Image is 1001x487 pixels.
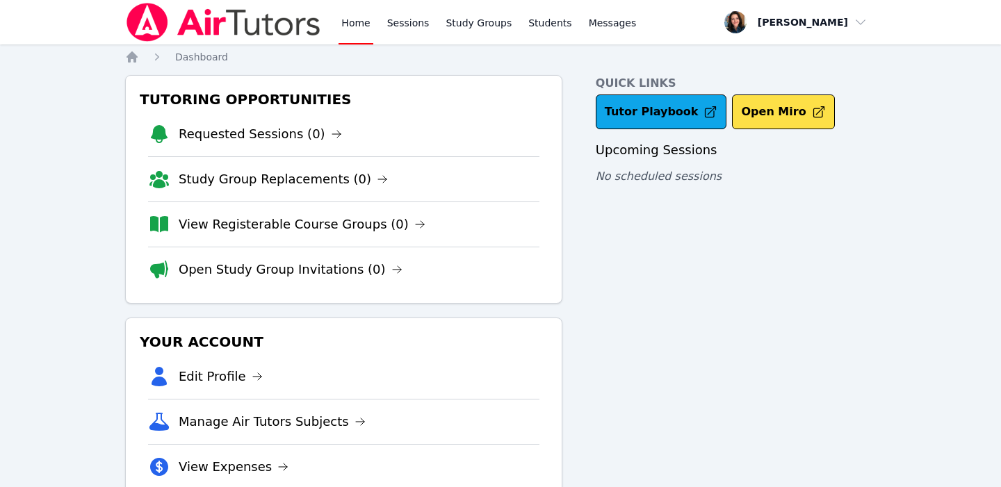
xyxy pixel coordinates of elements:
button: Open Miro [732,94,834,129]
span: No scheduled sessions [596,170,722,183]
nav: Breadcrumb [125,50,876,64]
a: Edit Profile [179,367,263,386]
a: Open Study Group Invitations (0) [179,260,402,279]
img: Air Tutors [125,3,322,42]
a: View Expenses [179,457,288,477]
span: Dashboard [175,51,228,63]
h3: Your Account [137,329,551,354]
a: Dashboard [175,50,228,64]
a: Tutor Playbook [596,94,727,129]
span: Messages [589,16,637,30]
h3: Upcoming Sessions [596,140,876,160]
a: Requested Sessions (0) [179,124,342,144]
h4: Quick Links [596,75,876,92]
a: View Registerable Course Groups (0) [179,215,425,234]
h3: Tutoring Opportunities [137,87,551,112]
a: Manage Air Tutors Subjects [179,412,366,431]
a: Study Group Replacements (0) [179,170,388,189]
